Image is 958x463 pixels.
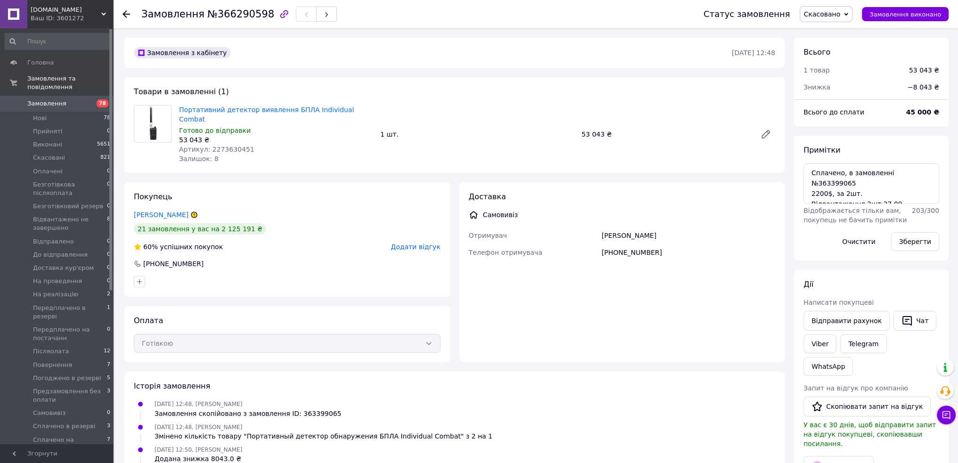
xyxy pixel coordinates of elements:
span: Оплачені [33,167,63,176]
span: 5 [107,374,110,382]
span: Передплачено на постачанн [33,325,107,342]
span: Відображається тільки вам, покупець не бачить примітки [803,207,907,224]
span: Замовлення та повідомлення [27,74,113,91]
div: Замовлення скопійовано з замовлення ID: 363399065 [155,409,341,418]
span: Запит на відгук про компанію [803,384,908,392]
span: Замовлення [141,8,205,20]
a: Редагувати [756,125,775,144]
span: Погоджено в резерві [33,374,101,382]
span: Всього до сплати [803,108,864,116]
span: На проведення [33,277,82,285]
span: Додати відгук [391,243,440,251]
span: Передплачено в резерві [33,304,107,321]
span: Готово до відправки [179,127,251,134]
span: Знижка [803,83,830,91]
span: Нові [33,114,47,122]
span: 0 [107,251,110,259]
span: 821 [100,154,110,162]
span: 78 [97,99,108,107]
a: WhatsApp [803,357,853,376]
span: 3 [107,422,110,431]
span: 0 [107,127,110,136]
span: 0 [107,409,110,417]
span: [DATE] 12:48, [PERSON_NAME] [155,401,242,407]
div: Повернутися назад [123,9,130,19]
div: 21 замовлення у вас на 2 125 191 ₴ [134,223,266,235]
span: Безготівкова післяоплата [33,180,107,197]
span: Дії [803,280,813,289]
span: Головна [27,58,54,67]
span: 0 [107,180,110,197]
span: Артикул: 2273630451 [179,146,254,153]
span: Виконані [33,140,62,149]
input: Пошук [5,33,111,50]
div: 1 шт. [377,128,578,141]
div: [PHONE_NUMBER] [600,244,777,261]
div: −8 043 ₴ [902,77,945,97]
div: Замовлення з кабінету [134,47,230,58]
span: 60% [143,243,158,251]
time: [DATE] 12:48 [732,49,775,57]
span: Товари в замовленні (1) [134,87,229,96]
span: На реалізацію [33,290,78,299]
span: Безготівковий резерв [33,202,103,211]
span: Скасовані [33,154,65,162]
span: Сплачено в резерві [33,422,96,431]
button: Замовлення виконано [862,7,949,21]
button: Чат з покупцем [937,406,956,424]
span: 12 [104,347,110,356]
span: Відправлено [33,237,74,246]
span: №366290598 [207,8,274,20]
button: Зберегти [891,232,939,251]
span: TAPTO.PRO [31,6,101,14]
span: Примітки [803,146,840,154]
div: 53 043 ₴ [909,65,939,75]
a: Telegram [840,334,886,353]
button: Скопіювати запит на відгук [803,397,931,416]
span: Залишок: 8 [179,155,219,162]
div: [PHONE_NUMBER] [142,259,205,268]
span: Відвантажено не завершено [33,215,107,232]
span: 3 [107,387,110,404]
span: Доставка [469,192,506,201]
span: 203 / 300 [912,207,939,214]
span: 0 [107,264,110,272]
span: 0 [107,202,110,211]
span: Предзамовлення без оплати [33,387,107,404]
span: Повернення [33,361,72,369]
span: 7 [107,436,110,453]
span: Замовлення виконано [869,11,941,18]
span: Всього [803,48,830,57]
div: [PERSON_NAME] [600,227,777,244]
span: Самовивіз [33,409,66,417]
span: [DATE] 12:48, [PERSON_NAME] [155,424,242,431]
span: Написати покупцеві [803,299,874,306]
span: Телефон отримувача [469,249,542,256]
a: Портативний детектор виявлення БПЛА Individual Combat [179,106,354,123]
div: Статус замовлення [704,9,790,19]
span: У вас є 30 днів, щоб відправити запит на відгук покупцеві, скопіювавши посилання. [803,421,936,447]
span: Доставка кур'єром [33,264,94,272]
button: Очистити [834,232,884,251]
span: Оплата [134,316,163,325]
span: Післяолата [33,347,69,356]
span: 1 товар [803,66,830,74]
button: Чат [893,311,936,331]
b: 45 000 ₴ [906,108,940,116]
span: Скасовано [804,10,841,18]
div: Змінено кількість товару "Портативный детектор обнаружения БПЛА Individual Combat" з 2 на 1 [155,431,492,441]
img: Портативний детектор виявлення БПЛА Individual Combat [134,106,171,142]
span: 78 [104,114,110,122]
span: До відправлення [33,251,88,259]
span: 8 [107,215,110,232]
textarea: Сплачено, в замовленні №363399065 2200$, за 2шт. Відвантаження 2шт 27.09. Повернення 1 шт 11.10. [803,163,939,204]
div: 53 043 ₴ [578,128,753,141]
span: [DATE] 12:50, [PERSON_NAME] [155,447,242,453]
div: 53 043 ₴ [179,135,373,145]
span: 0 [107,237,110,246]
span: 0 [107,167,110,176]
span: Сплачено на постачання [33,436,107,453]
span: Замовлення [27,99,66,108]
a: [PERSON_NAME] [134,211,188,219]
span: Покупець [134,192,172,201]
